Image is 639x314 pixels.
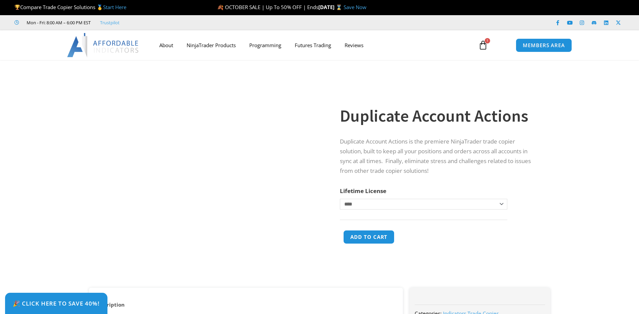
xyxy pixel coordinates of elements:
[485,38,490,43] span: 1
[338,37,370,53] a: Reviews
[340,137,537,176] p: Duplicate Account Actions is the premiere NinjaTrader trade copier solution, built to keep all yo...
[523,43,565,48] span: MEMBERS AREA
[340,104,537,128] h1: Duplicate Account Actions
[468,35,498,55] a: 1
[153,37,471,53] nav: Menu
[13,301,100,306] span: 🎉 Click Here to save 40%!
[217,4,318,10] span: 🍂 OCTOBER SALE | Up To 50% OFF | Ends
[288,37,338,53] a: Futures Trading
[14,4,126,10] span: Compare Trade Copier Solutions 🥇
[344,4,366,10] a: Save Now
[318,4,344,10] strong: [DATE] ⌛
[103,4,126,10] a: Start Here
[100,19,120,27] a: Trustpilot
[340,187,386,195] label: Lifetime License
[180,37,243,53] a: NinjaTrader Products
[243,37,288,53] a: Programming
[153,37,180,53] a: About
[5,293,107,314] a: 🎉 Click Here to save 40%!
[516,38,572,52] a: MEMBERS AREA
[343,230,394,244] button: Add to cart
[15,5,20,10] img: 🏆
[67,33,139,57] img: LogoAI | Affordable Indicators – NinjaTrader
[25,19,91,27] span: Mon - Fri: 8:00 AM – 6:00 PM EST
